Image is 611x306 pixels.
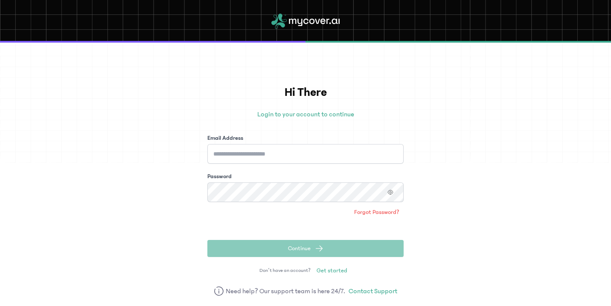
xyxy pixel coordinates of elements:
[288,244,311,253] span: Continue
[207,84,404,101] h1: Hi There
[349,286,397,296] a: Contact Support
[207,134,243,142] label: Email Address
[350,205,404,219] a: Forgot Password?
[317,266,347,275] span: Get started
[312,264,352,277] a: Get started
[226,286,346,296] span: Need help? Our support team is here 24/7.
[207,172,232,181] label: Password
[207,109,404,119] p: Login to your account to continue
[207,240,404,257] button: Continue
[259,267,311,274] span: Don’t have an account?
[354,208,399,217] span: Forgot Password?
